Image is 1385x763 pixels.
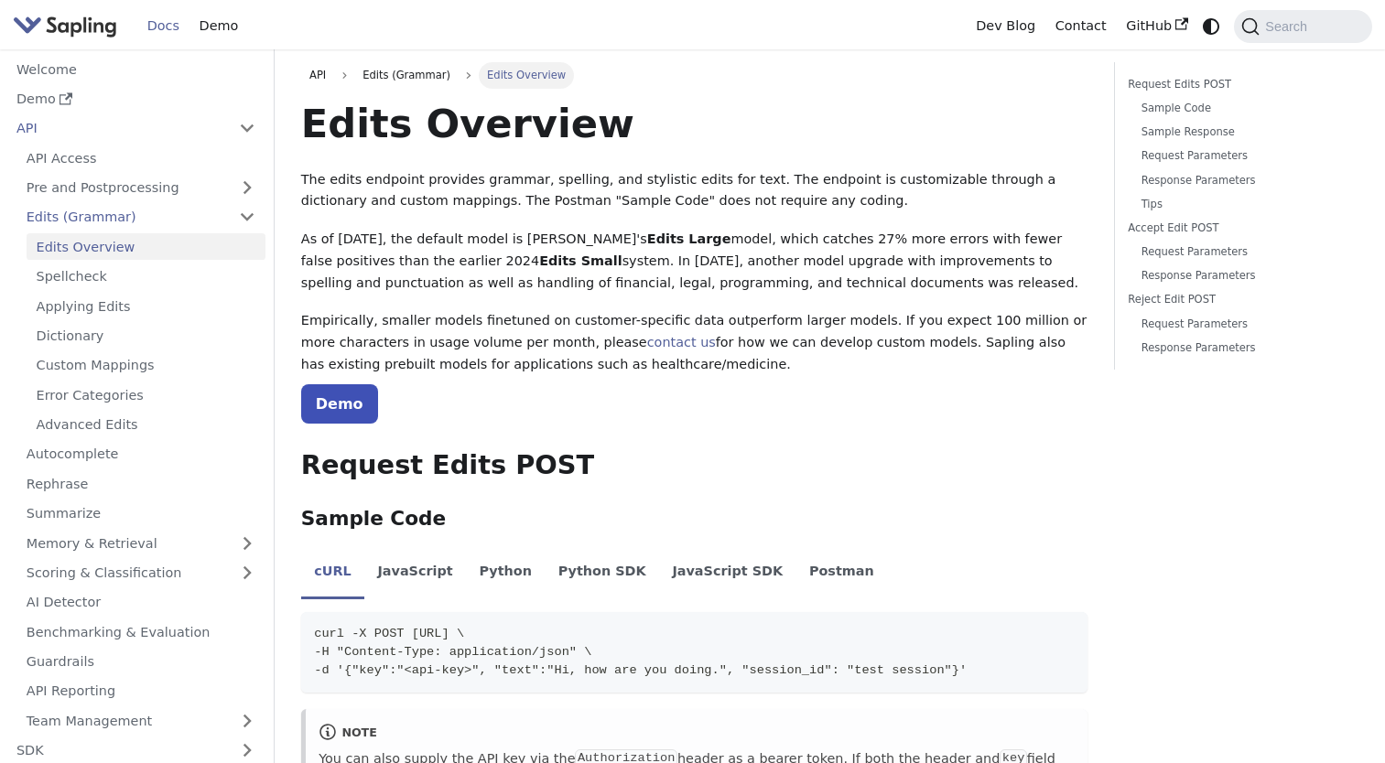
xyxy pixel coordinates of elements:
a: contact us [647,335,716,349]
a: Dev Blog [966,12,1044,40]
a: Benchmarking & Evaluation [16,618,265,645]
a: API Reporting [16,678,265,704]
p: Empirically, smaller models finetuned on customer-specific data outperform larger models. If you ... [301,310,1087,375]
a: Request Parameters [1142,243,1346,261]
a: Summarize [16,500,265,527]
li: JavaScript SDK [659,548,796,599]
a: GitHub [1116,12,1197,40]
button: Search (Command+K) [1234,10,1371,43]
span: -d '{"key":"<api-key>", "text":"Hi, how are you doing.", "session_id": "test session"}' [314,663,967,677]
a: Response Parameters [1142,339,1346,357]
a: Response Parameters [1142,172,1346,189]
a: Error Categories [27,381,265,408]
a: Rephrase [16,470,265,497]
a: Guardrails [16,649,265,675]
button: Switch between dark and light mode (currently system mode) [1198,13,1225,39]
a: Edits Overview [27,233,265,260]
a: Pre and Postprocessing [16,175,265,201]
a: API Access [16,145,265,171]
p: The edits endpoint provides grammar, spelling, and stylistic edits for text. The endpoint is cust... [301,169,1087,213]
a: AI Detector [16,589,265,616]
a: Dictionary [27,323,265,349]
a: Applying Edits [27,293,265,319]
h3: Sample Code [301,507,1087,532]
a: Demo [6,86,265,113]
a: Response Parameters [1142,267,1346,285]
a: Custom Mappings [27,352,265,379]
a: Team Management [16,707,265,734]
a: Tips [1142,196,1346,213]
a: Request Parameters [1142,147,1346,165]
h2: Request Edits POST [301,449,1087,482]
a: Request Edits POST [1128,76,1352,93]
p: As of [DATE], the default model is [PERSON_NAME]'s model, which catches 27% more errors with fewe... [301,229,1087,294]
a: Sample Response [1142,124,1346,141]
button: Collapse sidebar category 'API' [229,115,265,142]
li: cURL [301,548,364,599]
a: Welcome [6,56,265,82]
li: Python SDK [545,548,659,599]
a: API [6,115,229,142]
a: Docs [137,12,189,40]
a: Advanced Edits [27,412,265,438]
a: Sapling.aiSapling.ai [13,13,124,39]
a: Sample Code [1142,100,1346,117]
img: Sapling.ai [13,13,117,39]
h1: Edits Overview [301,99,1087,148]
span: Edits Overview [479,62,575,88]
a: Autocomplete [16,441,265,467]
a: Contact [1045,12,1117,40]
span: Edits (Grammar) [354,62,459,88]
span: API [309,69,326,81]
span: curl -X POST [URL] \ [314,627,464,640]
a: Request Parameters [1142,316,1346,333]
li: Postman [796,548,888,599]
a: Demo [189,12,248,40]
a: Memory & Retrieval [16,530,265,556]
a: Spellcheck [27,263,265,290]
div: note [319,723,1075,745]
span: -H "Content-Type: application/json" \ [314,645,591,659]
a: Edits (Grammar) [16,204,265,231]
li: Python [466,548,545,599]
strong: Edits Small [539,253,622,268]
nav: Breadcrumbs [301,62,1087,88]
a: Accept Edit POST [1128,220,1352,237]
a: Reject Edit POST [1128,291,1352,308]
a: API [301,62,335,88]
strong: Edits Large [647,231,731,246]
a: Demo [301,384,378,424]
li: JavaScript [364,548,466,599]
span: Search [1260,19,1318,34]
a: Scoring & Classification [16,560,265,586]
